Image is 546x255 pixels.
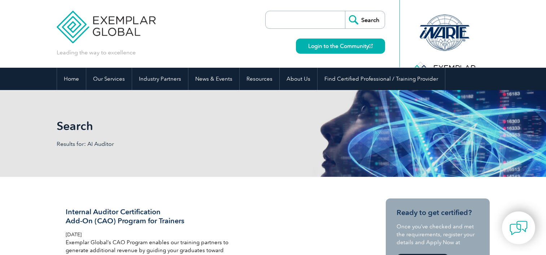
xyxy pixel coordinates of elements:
a: Industry Partners [132,68,188,90]
a: Home [57,68,86,90]
img: open_square.png [369,44,373,48]
h3: Ready to get certified? [397,208,479,217]
a: About Us [280,68,317,90]
p: Results for: AI Auditor [57,140,273,148]
span: [DATE] [66,232,82,238]
p: Once you’ve checked and met the requirements, register your details and Apply Now at [397,223,479,246]
a: Login to the Community [296,39,385,54]
a: News & Events [188,68,239,90]
p: Leading the way to excellence [57,49,136,57]
a: Our Services [86,68,132,90]
a: Find Certified Professional / Training Provider [318,68,445,90]
h1: Search [57,119,334,133]
a: Resources [240,68,279,90]
img: contact-chat.png [510,219,528,237]
input: Search [345,11,385,28]
h3: Internal Auditor Certification Add-On (CAO) Program for Trainers [66,207,237,225]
